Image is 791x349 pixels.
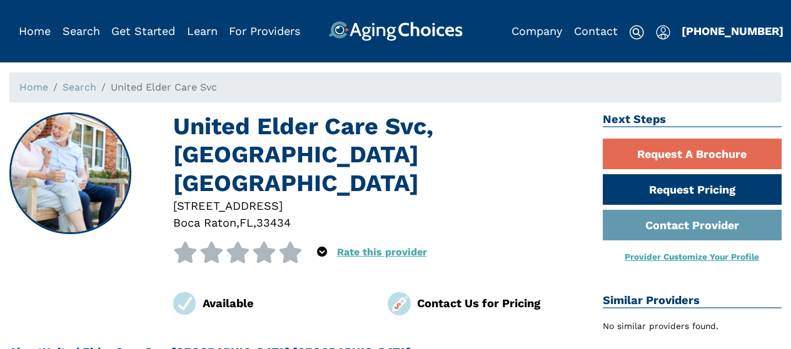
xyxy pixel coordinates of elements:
[19,81,48,93] a: Home
[682,24,783,37] a: [PHONE_NUMBER]
[111,24,175,37] a: Get Started
[511,24,562,37] a: Company
[63,81,96,93] a: Search
[111,81,217,93] span: United Elder Care Svc
[173,197,584,214] div: [STREET_ADDRESS]
[239,216,253,229] span: FL
[236,216,239,229] span: ,
[337,246,427,258] a: Rate this provider
[9,72,782,102] nav: breadcrumb
[203,295,370,312] div: Available
[603,139,782,169] a: Request A Brochure
[603,210,782,240] a: Contact Provider
[603,174,782,205] a: Request Pricing
[256,214,291,231] div: 33434
[229,24,300,37] a: For Providers
[574,24,618,37] a: Contact
[603,293,782,308] h2: Similar Providers
[253,216,256,229] span: ,
[603,320,782,333] div: No similar providers found.
[656,21,670,41] div: Popover trigger
[603,112,782,127] h2: Next Steps
[63,21,100,41] div: Popover trigger
[173,216,236,229] span: Boca Raton
[328,21,462,41] img: AgingChoices
[187,24,218,37] a: Learn
[625,252,759,262] a: Provider Customize Your Profile
[19,24,51,37] a: Home
[11,114,131,233] img: United Elder Care Svc, Boca Raton FL
[317,242,327,263] div: Popover trigger
[656,25,670,40] img: user-icon.svg
[629,25,644,40] img: search-icon.svg
[63,24,100,37] a: Search
[417,295,584,312] div: Contact Us for Pricing
[173,112,584,197] h1: United Elder Care Svc, [GEOGRAPHIC_DATA] [GEOGRAPHIC_DATA]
